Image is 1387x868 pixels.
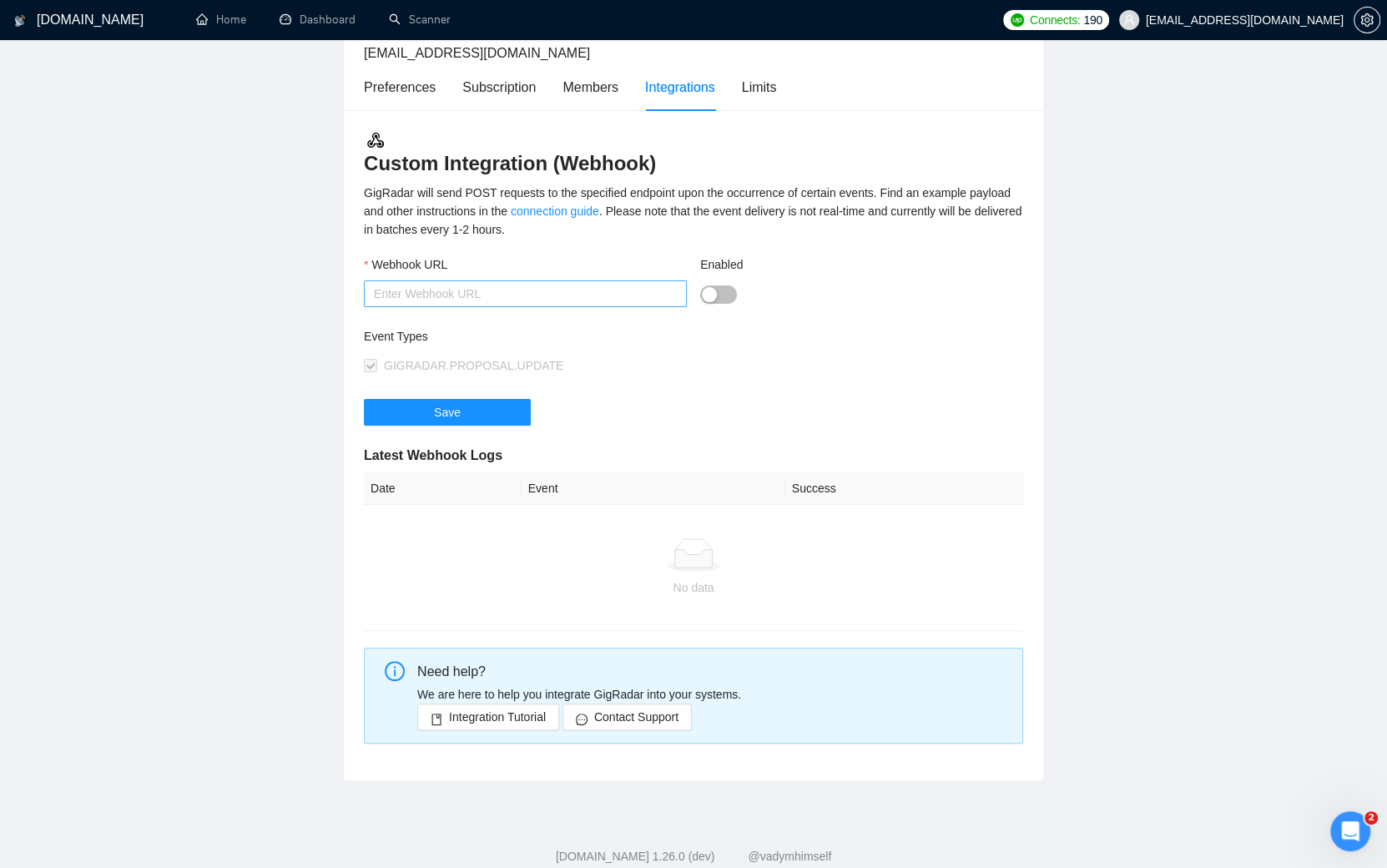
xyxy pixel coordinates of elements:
div: Limits [742,77,777,98]
h5: Latest Webhook Logs [364,446,1023,466]
button: bookIntegration Tutorial [417,704,559,730]
button: Home [261,7,293,38]
a: homeHome [196,13,246,27]
div: Preferences [364,77,436,98]
div: Members [562,77,618,98]
button: Send a message… [286,527,313,553]
div: Но, наша команда понимает ваше беспокойство и хотела бы отметить несколько моментов по поводу бид... [27,312,260,689]
a: searchScanner [389,13,451,27]
input: Webhook URL [364,280,687,307]
div: Close [293,7,323,37]
span: setting [1354,13,1379,27]
span: book [431,713,442,725]
a: setting [1354,13,1380,27]
a: bookIntegration Tutorial [417,710,559,724]
div: GigRadar will send POST requests to the specified endpoint upon the occurrence of certain events.... [364,184,1023,239]
button: go back [11,7,43,38]
button: setting [1354,7,1380,33]
span: 2 [1364,811,1378,825]
button: Scroll to bottom [153,459,181,487]
span: Connects: [1030,11,1080,29]
span: 190 [1083,11,1102,29]
th: Success [785,472,1023,505]
button: Save [364,399,531,426]
img: Profile image for AI Assistant from GigRadar 📡 [48,9,74,36]
h1: AI Assistant from GigRadar 📡 [81,10,260,36]
img: logo [14,8,26,34]
span: user [1123,14,1135,26]
span: info-circle [385,661,405,681]
label: Event Types [364,327,428,346]
span: [EMAIL_ADDRESS][DOMAIN_NAME] [364,46,590,60]
button: Emoji picker [26,533,39,547]
span: Need help? [417,664,486,679]
a: [DOMAIN_NAME] 1.26.0 (dev) [556,850,715,863]
label: Enabled [700,255,743,274]
span: message [576,713,588,725]
button: Gif picker [53,533,66,547]
iframe: Intercom live chat [1330,811,1370,851]
div: Subscription [462,77,536,98]
a: @vadymhimself [748,850,831,863]
textarea: Message… [14,498,320,527]
a: connection guide [511,204,599,218]
a: dashboardDashboard [280,13,356,27]
h3: Custom Integration (Webhook) [364,130,1023,177]
label: Webhook URL [364,255,447,274]
span: Contact Support [594,708,678,726]
th: Event [522,472,785,505]
div: No data [371,578,1016,597]
button: Enabled [700,285,737,304]
button: Start recording [106,533,119,547]
span: Save [434,403,461,421]
div: Integrations [645,77,715,98]
span: Integration Tutorial [449,708,546,726]
th: Date [364,472,522,505]
span: GIGRADAR.PROPOSAL.UPDATE [384,359,563,372]
p: We are here to help you integrate GigRadar into your systems. [417,685,1010,704]
button: messageContact Support [562,704,692,730]
div: Доброе утро! ​ К сожалению, наша команда не смогла согласовать предоставление менеджера с US/UK н... [27,51,260,313]
img: webhook.3a52c8ec.svg [366,130,386,150]
img: upwork-logo.png [1011,13,1024,27]
button: Upload attachment [79,533,93,547]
